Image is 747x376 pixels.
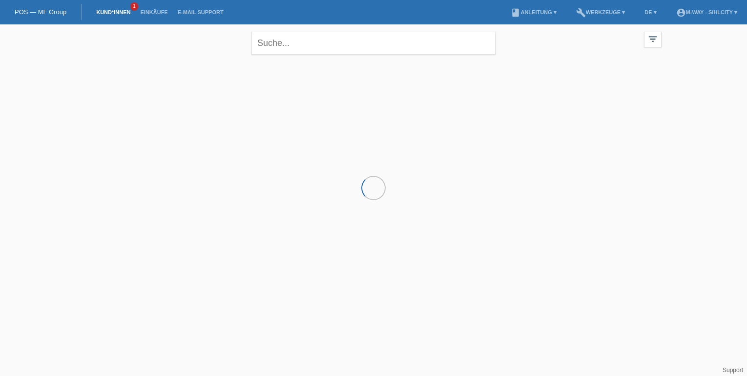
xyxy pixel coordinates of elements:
i: book [511,8,520,18]
i: account_circle [676,8,686,18]
a: Support [723,367,743,374]
i: filter_list [647,34,658,44]
i: build [576,8,586,18]
input: Suche... [251,32,496,55]
a: Einkäufe [135,9,172,15]
a: E-Mail Support [173,9,228,15]
span: 1 [130,2,138,11]
a: buildWerkzeuge ▾ [571,9,630,15]
a: bookAnleitung ▾ [506,9,561,15]
a: account_circlem-way - Sihlcity ▾ [671,9,742,15]
a: Kund*innen [91,9,135,15]
a: POS — MF Group [15,8,66,16]
a: DE ▾ [640,9,661,15]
